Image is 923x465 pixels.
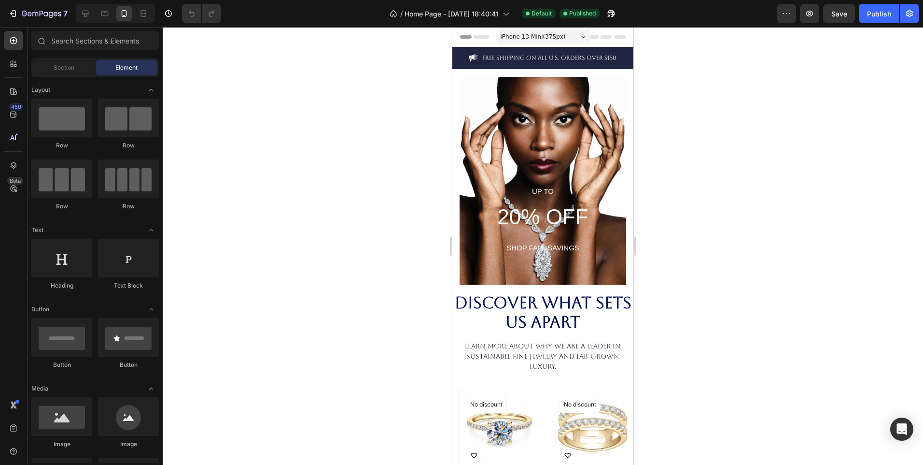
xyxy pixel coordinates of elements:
div: Button [98,361,159,369]
span: Element [115,63,138,72]
span: Save [831,10,847,18]
span: Button [31,305,49,314]
span: Media [31,384,48,393]
div: Button [31,361,92,369]
a: Classic Round Lab-Grown Stone Ring [6,361,88,443]
p: No discount [18,373,50,382]
span: Text [31,226,43,234]
button: Publish [859,4,899,23]
div: Row [98,141,159,150]
span: Toggle open [143,381,159,396]
div: Image [98,440,159,449]
span: Published [569,9,596,18]
div: Row [31,141,92,150]
div: Undo/Redo [182,4,221,23]
p: No discount [112,373,144,382]
span: / [400,9,403,19]
div: Row [31,202,92,211]
a: Double Row Lab-Grown Stone Ring [99,361,182,443]
span: Toggle open [143,302,159,317]
span: Home Page - [DATE] 18:40:41 [405,9,499,19]
div: Text Block [98,281,159,290]
span: Default [531,9,552,18]
div: Beta [7,177,23,185]
div: Image [31,440,92,449]
p: 7 [63,8,68,19]
input: Search Sections & Elements [31,31,159,50]
span: Toggle open [143,82,159,98]
iframe: Design area [452,27,633,465]
span: Section [54,63,74,72]
span: Layout [31,86,50,94]
button: Save [823,4,855,23]
button: 7 [4,4,72,23]
div: Row [98,202,159,211]
span: Toggle open [143,222,159,238]
div: Open Intercom Messenger [890,418,913,441]
div: 450 [9,103,23,111]
div: Heading [31,281,92,290]
div: Publish [867,9,891,19]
